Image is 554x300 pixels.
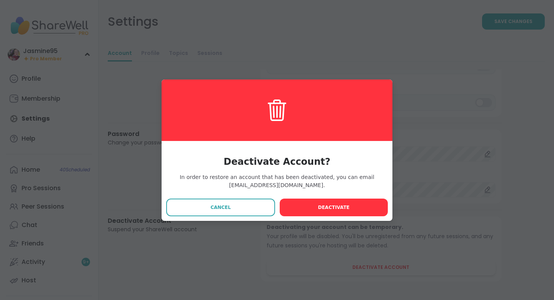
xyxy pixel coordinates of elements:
span: In order to restore an account that has been deactivated, you can email [EMAIL_ADDRESS][DOMAIN_NA... [166,173,388,189]
span: Deactivate [318,204,349,211]
button: Cancel [166,199,275,216]
h3: Deactivate Account? [166,155,388,169]
span: Cancel [210,204,231,211]
button: Deactivate [280,199,388,216]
